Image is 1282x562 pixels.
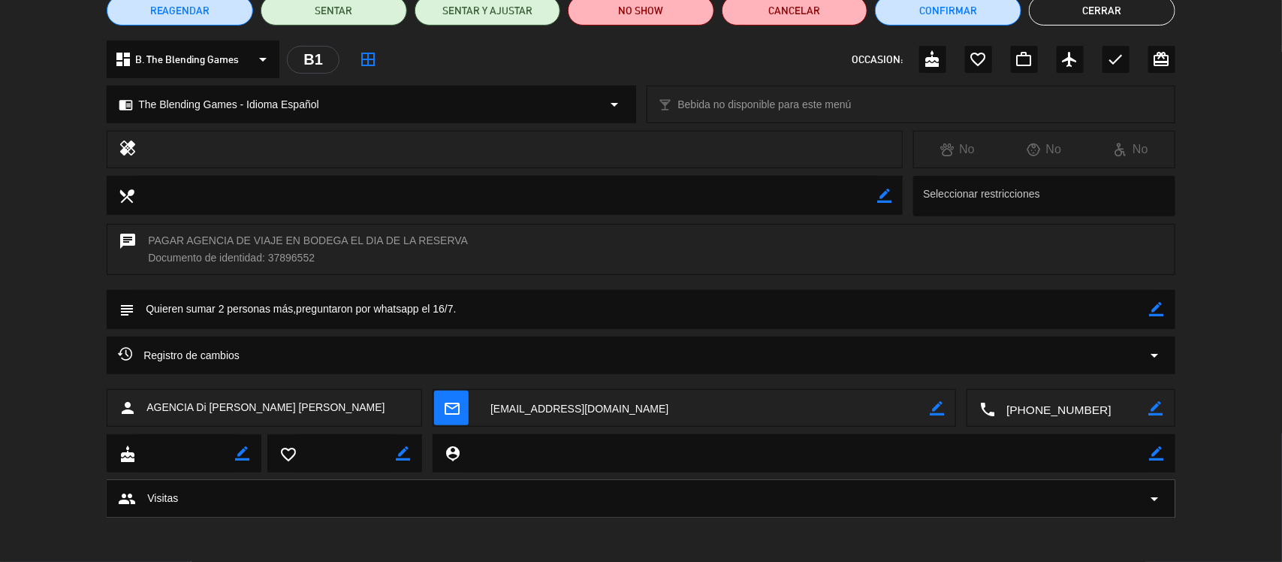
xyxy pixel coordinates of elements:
span: group [118,490,136,508]
i: arrow_drop_down [254,50,272,68]
i: local_bar [659,98,673,112]
span: Bebida no disponible para este menú [678,96,852,113]
i: mail_outline [443,400,460,416]
i: border_color [1150,302,1164,316]
i: local_phone [979,400,995,417]
i: person [119,399,137,417]
i: border_color [1149,401,1163,415]
i: dashboard [114,50,132,68]
i: border_color [877,189,891,203]
i: arrow_drop_down [606,95,624,113]
span: The Blending Games - Idioma Español [138,96,318,113]
span: B. The Blending Games [135,51,239,68]
i: check [1107,50,1125,68]
span: AGENCIA Di [PERSON_NAME] [PERSON_NAME] [146,399,385,416]
i: cake [119,446,135,462]
i: chrome_reader_mode [119,98,133,112]
i: cake [924,50,942,68]
i: border_color [396,446,410,461]
i: border_color [235,446,249,461]
span: OCCASION: [852,51,903,68]
i: border_all [359,50,377,68]
div: PAGAR AGENCIA DE VIAJE EN BODEGA EL DIA DE LA RESERVA Documento de identidad: 37896552 [107,224,1175,275]
i: local_dining [118,187,134,204]
i: airplanemode_active [1061,50,1079,68]
i: border_color [930,401,944,415]
i: border_color [1150,446,1164,461]
div: B1 [287,46,339,74]
div: No [1001,140,1088,159]
i: arrow_drop_down [1146,346,1164,364]
i: person_pin [444,445,460,461]
span: REAGENDAR [150,3,210,19]
div: No [914,140,1001,159]
i: subject [118,301,134,318]
i: favorite_border [970,50,988,68]
i: chat [119,232,137,267]
span: Visitas [147,490,178,507]
i: healing [119,139,137,160]
i: favorite_border [279,446,296,462]
i: card_giftcard [1153,50,1171,68]
i: work_outline [1015,50,1033,68]
span: arrow_drop_down [1146,490,1164,508]
span: Registro de cambios [118,346,240,364]
div: No [1087,140,1175,159]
